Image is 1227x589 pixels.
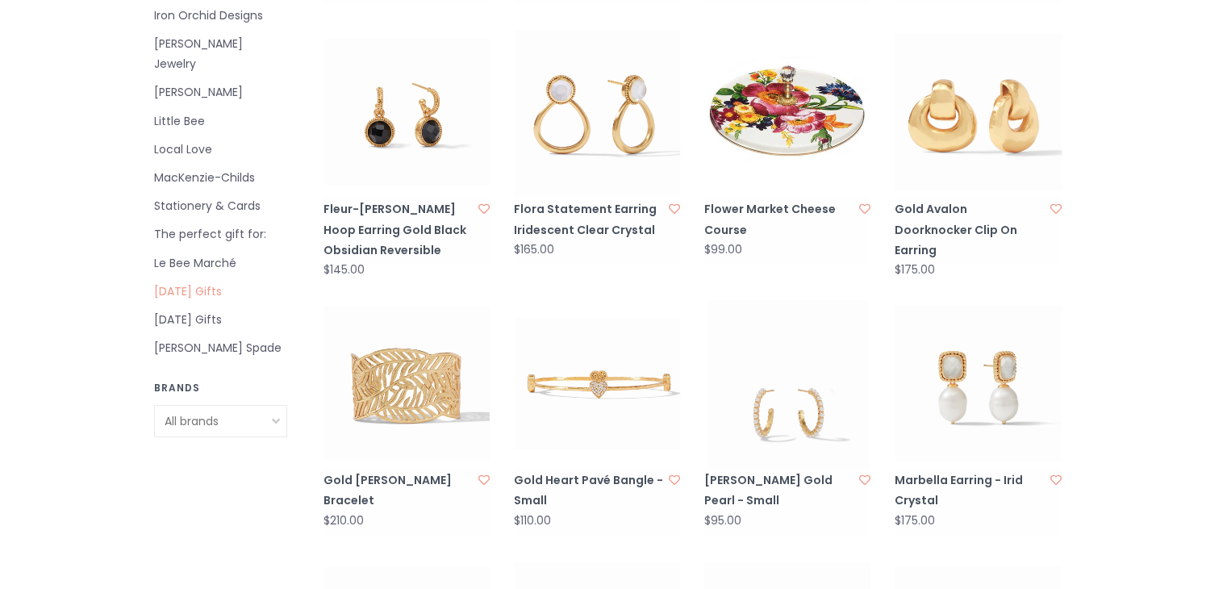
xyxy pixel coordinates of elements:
a: Fleur-[PERSON_NAME] Hoop Earring Gold Black Obsidian Reversible [323,199,474,261]
div: $110.00 [514,515,551,527]
a: Add to wishlist [859,201,870,217]
a: Gold [PERSON_NAME] Bracelet [323,470,474,511]
div: $175.00 [895,264,935,276]
img: Julie Vos Marbella Earring - Irid Crystal [895,300,1061,466]
a: Gold Heart Pavé Bangle - Small [514,470,664,511]
a: Add to wishlist [478,201,490,217]
a: Add to wishlist [669,201,680,217]
div: $145.00 [323,264,365,276]
a: The perfect gift for: [154,224,287,244]
img: Julie Vos Gold Fern Cuff Bracelet [323,300,490,466]
img: Julie Vos Juliet Hoop Gold Pearl - Small [704,300,870,466]
a: Flower Market Cheese Course [704,199,854,240]
a: Stationery & Cards [154,196,287,216]
div: $175.00 [895,515,935,527]
a: [PERSON_NAME] Jewelry [154,34,287,74]
div: $95.00 [704,515,741,527]
a: Gold Avalon Doorknocker Clip On Earring [895,199,1045,261]
a: [DATE] Gifts [154,310,287,330]
div: $99.00 [704,244,742,256]
h3: Brands [154,382,287,393]
a: [DATE] Gifts [154,282,287,302]
a: Le Bee Marché [154,253,287,274]
a: Marbella Earring - Irid Crystal [895,470,1045,511]
a: Add to wishlist [1050,472,1062,488]
img: MacKenzie-Childs Flower Market Cheese Course [704,29,870,195]
a: Add to wishlist [669,472,680,488]
a: Add to wishlist [478,472,490,488]
div: $210.00 [323,515,364,527]
img: Julie Vos Fleur-de-Lis Hoop Earring Gold Black Obsidian Reversible [323,29,490,195]
a: [PERSON_NAME] [154,82,287,102]
img: Julie Vos Gold Heart Pavé Bangle - Small [514,300,680,466]
a: Add to wishlist [1050,201,1062,217]
a: Flora Statement Earring Iridescent Clear Crystal [514,199,664,240]
img: Julie Vos Gold Avalon Doorknocker Clip On Earring [895,29,1061,195]
a: MacKenzie-Childs [154,168,287,188]
a: [PERSON_NAME] Spade [154,338,287,358]
div: $165.00 [514,244,554,256]
a: Little Bee [154,111,287,132]
a: Add to wishlist [859,472,870,488]
a: [PERSON_NAME] Gold Pearl - Small [704,470,854,511]
a: Local Love [154,140,287,160]
img: Julie Vos Flora Statement Earring Iridescent Clear Crystal [514,29,680,195]
a: Iron Orchid Designs [154,6,287,26]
